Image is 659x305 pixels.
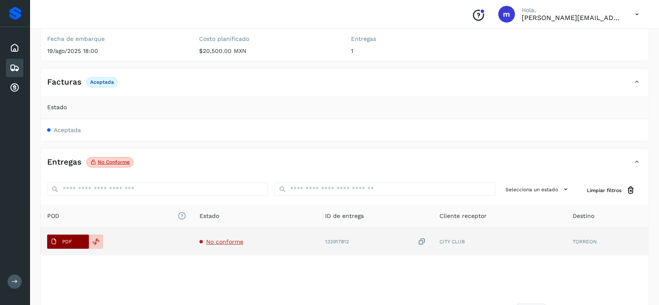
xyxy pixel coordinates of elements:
div: EntregasNo conforme [40,155,649,176]
button: Limpiar filtros [580,182,642,198]
div: Embarques [6,59,23,77]
span: Estado [199,212,219,220]
div: 132917812 [325,237,427,246]
td: CITY CLUB [433,228,566,255]
span: No conforme [206,238,243,245]
span: Limpiar filtros [587,187,621,194]
span: POD [47,212,186,220]
button: Selecciona un estado [502,182,573,196]
div: Reemplazar POD [89,235,103,249]
div: Inicio [6,39,23,57]
p: 19/ago/2025 18:00 [47,47,186,55]
p: PDF [62,239,72,245]
p: $20,500.00 MXN [199,47,338,55]
h4: Facturas [47,77,81,87]
label: Entregas [351,35,490,42]
span: Estado [47,103,67,112]
span: Aceptada [54,127,81,133]
span: ID de entrega [325,212,364,220]
p: mariela.santiago@fsdelnorte.com [522,14,622,22]
p: Aceptada [90,79,114,85]
div: Cuentas por cobrar [6,79,23,97]
button: PDF [47,235,89,249]
td: TORREON [566,228,649,255]
span: Cliente receptor [440,212,487,220]
span: Destino [573,212,594,220]
div: FacturasAceptada [40,75,649,96]
h4: Entregas [47,157,81,167]
p: No conforme [98,159,130,165]
p: Hola, [522,7,622,14]
label: Costo planificado [199,35,338,42]
p: 1 [351,47,490,55]
label: Fecha de embarque [47,35,186,42]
